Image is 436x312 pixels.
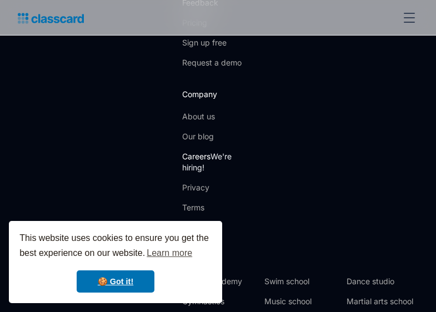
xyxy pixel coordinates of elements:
a: Martial arts school [347,296,420,307]
a: Sign up free [182,37,242,48]
a: Request a demo [182,57,242,68]
span: This website uses cookies to ensure you get the best experience on our website. [19,232,212,261]
a: Terms [182,202,254,213]
a: Privacy [182,182,254,193]
a: dismiss cookie message [77,270,154,293]
a: Swim school [264,276,338,287]
a: Our blog [182,131,254,142]
a: Music school [264,296,338,307]
a: learn more about cookies [145,245,194,261]
h2: Solutions [182,253,420,265]
a: About us [182,111,254,122]
a: Dance studio [347,276,420,287]
div: cookieconsent [9,221,222,303]
h2: Company [182,88,254,100]
div: menu [396,4,418,31]
a: home [18,10,84,26]
a: CareersWe're hiring! [182,151,254,173]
